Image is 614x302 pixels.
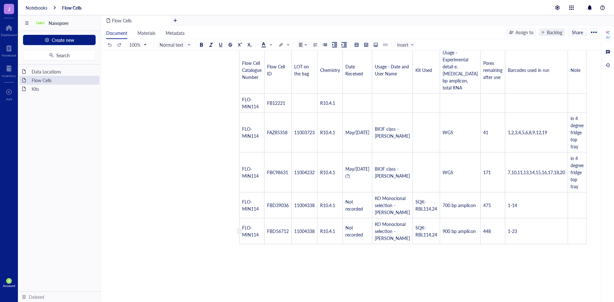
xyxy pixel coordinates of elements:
[29,293,44,300] div: Deleted
[320,202,335,208] span: R10.4.1
[62,5,82,11] a: Flow Cells
[547,29,562,36] div: Backlog
[443,129,453,136] span: WGS
[2,74,16,78] div: Inventory
[129,42,146,48] span: 100%
[483,60,504,80] span: Pores remaining after use
[29,76,97,85] div: Flow Cells
[294,202,315,208] span: 11004338
[242,126,259,139] span: FLO-MIN114
[320,129,335,136] span: R10.4.1
[294,63,310,77] span: LOT on the bag
[345,198,363,212] span: Not recorded
[345,129,369,136] span: May/[DATE]
[106,30,127,36] span: Document
[294,169,315,175] span: 11004232
[571,115,585,150] span: in 4 degree fridge top tray
[483,202,491,208] span: 475
[294,228,315,234] span: 11004338
[29,84,97,93] div: Kits
[242,224,259,238] span: FLO-MIN114
[508,202,517,208] span: 1-14
[49,20,68,26] span: Nanopore
[572,29,583,35] span: Share
[52,37,74,43] span: Create new
[415,224,437,238] span: SQK-RBL114.24
[23,50,96,60] button: Search
[2,43,16,57] a: Notebook
[345,166,369,179] span: May/[DATE](?)
[508,169,565,175] span: 7,10,11,13,14,15,16,17,18,20
[242,60,263,80] span: Flow Cell Catalogue Number
[483,129,488,136] span: 41
[56,53,70,58] span: Search
[483,228,491,234] span: 448
[1,33,17,37] div: Dashboard
[2,53,16,57] div: Notebook
[508,67,549,73] span: Barcodes used in run
[516,29,533,36] div: Assign to
[160,42,191,48] span: Normal text
[294,129,315,136] span: 11003723
[267,169,288,175] span: FBC98631
[267,100,285,106] span: FB12221
[7,279,11,283] span: TL
[415,198,437,212] span: SQK-RBL114.24
[375,221,410,241] span: KO Monoclonal selection - [PERSON_NAME]
[267,202,289,208] span: FBD39036
[23,35,96,45] button: Create new
[320,100,335,106] span: R10.4.1
[375,126,410,139] span: BIOF class - [PERSON_NAME]
[267,228,289,234] span: FBD56712
[242,96,259,110] span: FLO-MIN114
[415,67,432,73] span: Kit Used
[8,5,10,13] span: J
[320,169,335,175] span: R10.4.1
[6,97,12,101] div: Add
[571,155,585,190] span: in 4 degree fridge top tray
[375,195,410,215] span: KO Monoclonal selection - [PERSON_NAME]
[571,67,580,73] span: Note
[508,228,517,234] span: 1-23
[36,21,44,25] div: NAN
[375,166,410,179] span: BIOF class - [PERSON_NAME]
[345,63,363,77] span: Date Received
[443,169,453,175] span: WGS
[242,198,259,212] span: FLO-MIN114
[397,42,414,48] span: Insert
[320,228,335,234] span: R10.4.1
[2,64,16,78] a: Inventory
[29,67,97,76] div: Data Locations
[375,63,410,77] span: Usage - Date and User Name
[345,224,363,238] span: Not recorded
[320,67,340,73] span: Chemistry
[242,166,259,179] span: FLO-MIN114
[26,5,47,11] a: Notebooks
[267,129,287,136] span: FAZ85358
[138,30,155,36] span: Materials
[3,284,15,288] div: Account
[443,228,476,234] span: 900 bp amplicon
[1,23,17,37] a: Dashboard
[443,202,476,208] span: 700 bp amplicon
[508,129,547,136] span: 1,2,3,4,5,6,8,9,12,19
[267,63,286,77] span: Flow Cell ID
[606,35,610,40] div: AI
[166,30,185,36] span: Metadata
[483,169,491,175] span: 171
[568,28,587,36] button: Share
